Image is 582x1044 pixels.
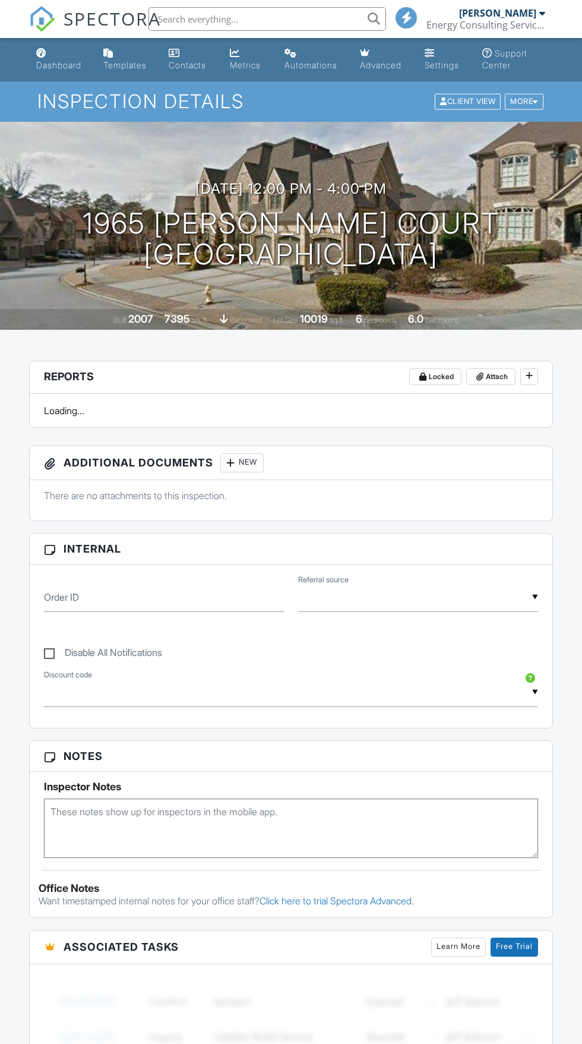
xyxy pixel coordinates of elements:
[44,670,92,680] label: Discount code
[29,16,161,41] a: SPECTORA
[425,316,459,324] span: bathrooms
[280,43,346,77] a: Automations (Basic)
[225,43,270,77] a: Metrics
[356,313,362,325] div: 6
[169,60,206,70] div: Contacts
[220,453,264,472] div: New
[420,43,468,77] a: Settings
[477,43,551,77] a: Support Center
[330,316,344,324] span: sq.ft.
[30,534,552,564] h3: Internal
[284,60,337,70] div: Automations
[459,7,536,19] div: [PERSON_NAME]
[99,43,154,77] a: Templates
[44,489,538,502] p: There are no attachments to this inspection.
[491,938,538,957] a: Free Trial
[39,882,543,894] div: Office Notes
[64,939,179,955] span: Associated Tasks
[408,313,423,325] div: 6.0
[103,60,147,70] div: Templates
[260,895,414,907] a: Click here to trial Spectora Advanced.
[425,60,459,70] div: Settings
[165,313,190,325] div: 7395
[44,781,538,793] h5: Inspector Notes
[298,575,349,585] label: Referral source
[273,316,298,324] span: Lot Size
[360,60,401,70] div: Advanced
[30,741,552,772] h3: Notes
[192,316,208,324] span: sq. ft.
[36,60,81,70] div: Dashboard
[83,208,499,271] h1: 1965 [PERSON_NAME] Court [GEOGRAPHIC_DATA]
[300,313,328,325] div: 10019
[230,316,262,324] span: basement
[431,938,486,957] a: Learn More
[482,48,527,70] div: Support Center
[148,7,386,31] input: Search everything...
[364,316,397,324] span: bedrooms
[505,94,543,110] div: More
[39,894,543,907] p: Want timestamped internal notes for your office staff?
[64,6,161,31] span: SPECTORA
[30,446,552,480] h3: Additional Documents
[44,591,79,604] label: Order ID
[426,19,545,31] div: Energy Consulting Services
[37,91,544,112] h1: Inspection Details
[44,647,162,662] label: Disable All Notifications
[435,94,501,110] div: Client View
[164,43,216,77] a: Contacts
[230,60,261,70] div: Metrics
[31,43,89,77] a: Dashboard
[128,313,153,325] div: 2007
[195,181,387,197] h3: [DATE] 12:00 pm - 4:00 pm
[434,96,504,105] a: Client View
[355,43,410,77] a: Advanced
[113,316,126,324] span: Built
[29,6,55,32] img: The Best Home Inspection Software - Spectora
